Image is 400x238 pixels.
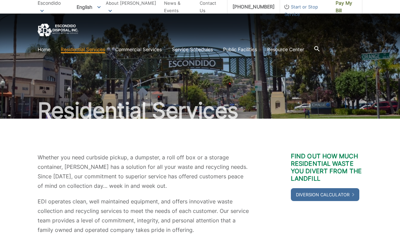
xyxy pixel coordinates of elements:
[291,188,359,201] a: Diversion Calculator
[72,1,106,13] span: English
[61,46,105,53] a: Residential Services
[38,24,78,37] a: EDCD logo. Return to the homepage.
[291,153,362,182] h3: Find out how much residential waste you divert from the landfill
[38,153,250,191] p: Whether you need curbside pickup, a dumpster, a roll off box or a storage container, [PERSON_NAME...
[172,46,213,53] a: Service Schedules
[38,46,51,53] a: Home
[223,46,257,53] a: Public Facilities
[115,46,162,53] a: Commercial Services
[267,46,304,53] a: Resource Center
[38,197,250,235] p: EDI operates clean, well maintained equipment, and offers innovative waste collection and recycli...
[38,100,362,121] h1: Residential Services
